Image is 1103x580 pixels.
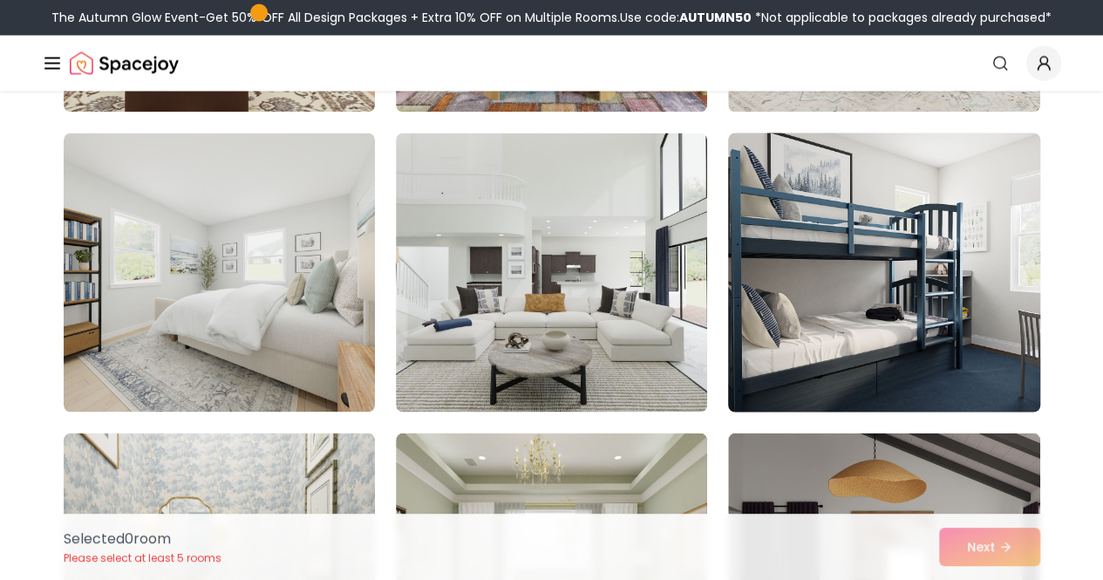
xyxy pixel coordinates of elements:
img: Spacejoy Logo [70,45,179,80]
img: Room room-17 [396,133,707,412]
p: Selected 0 room [64,529,221,549]
b: AUTUMN50 [679,9,752,26]
img: Room room-18 [720,126,1047,419]
span: *Not applicable to packages already purchased* [752,9,1052,26]
p: Please select at least 5 rooms [64,551,221,565]
nav: Global [42,35,1061,91]
div: The Autumn Glow Event-Get 50% OFF All Design Packages + Extra 10% OFF on Multiple Rooms. [51,9,1052,26]
a: Spacejoy [70,45,179,80]
span: Use code: [620,9,752,26]
img: Room room-16 [64,133,375,412]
